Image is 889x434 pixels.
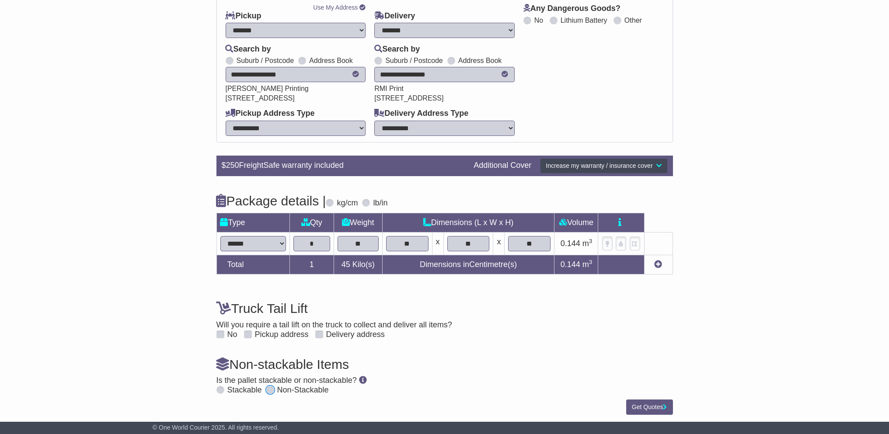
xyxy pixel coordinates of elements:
[216,357,673,372] h4: Non-stackable Items
[289,255,334,274] td: 1
[226,45,271,54] label: Search by
[216,213,289,232] td: Type
[554,213,598,232] td: Volume
[582,260,593,269] span: m
[326,330,385,340] label: Delivery address
[217,161,470,170] div: $ FreightSafe warranty included
[523,4,621,14] label: Any Dangerous Goods?
[342,260,350,269] span: 45
[493,232,505,255] td: x
[374,94,443,102] span: [STREET_ADDRESS]
[373,198,387,208] label: lb/in
[216,194,326,208] h4: Package details |
[237,56,294,65] label: Suburb / Postcode
[227,385,262,395] label: Stackable
[289,213,334,232] td: Qty
[374,109,468,118] label: Delivery Address Type
[561,16,607,24] label: Lithium Battery
[226,85,309,92] span: [PERSON_NAME] Printing
[624,16,642,24] label: Other
[309,56,353,65] label: Address Book
[226,109,315,118] label: Pickup Address Type
[216,376,357,385] span: Is the pallet stackable or non-stackable?
[216,255,289,274] td: Total
[382,213,554,232] td: Dimensions (L x W x H)
[226,161,239,170] span: 250
[374,45,420,54] label: Search by
[469,161,536,170] div: Additional Cover
[277,385,329,395] label: Non-Stackable
[374,85,404,92] span: RMI Print
[334,213,382,232] td: Weight
[216,301,673,316] h4: Truck Tail Lift
[540,158,667,174] button: Increase my warranty / insurance cover
[255,330,309,340] label: Pickup address
[458,56,502,65] label: Address Book
[382,255,554,274] td: Dimensions in Centimetre(s)
[561,239,580,248] span: 0.144
[432,232,443,255] td: x
[337,198,358,208] label: kg/cm
[226,11,261,21] label: Pickup
[227,330,237,340] label: No
[313,4,358,11] a: Use My Address
[561,260,580,269] span: 0.144
[226,94,295,102] span: [STREET_ADDRESS]
[153,424,279,431] span: © One World Courier 2025. All rights reserved.
[374,11,415,21] label: Delivery
[626,399,673,415] button: Get Quotes
[385,56,443,65] label: Suburb / Postcode
[589,259,593,265] sup: 3
[212,297,677,340] div: Will you require a tail lift on the truck to collect and deliver all items?
[546,162,652,169] span: Increase my warranty / insurance cover
[582,239,593,248] span: m
[334,255,382,274] td: Kilo(s)
[589,238,593,244] sup: 3
[655,260,662,269] a: Add new item
[534,16,543,24] label: No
